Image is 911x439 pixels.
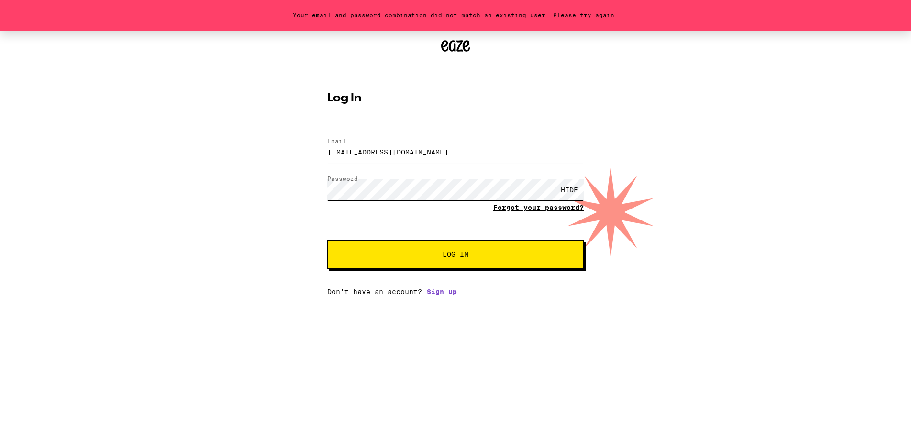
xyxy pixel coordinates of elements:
[327,138,346,144] label: Email
[327,240,584,269] button: Log In
[555,179,584,200] div: HIDE
[327,176,358,182] label: Password
[327,141,584,163] input: Email
[443,251,468,258] span: Log In
[11,7,74,14] span: Hi. Need any help?
[327,288,584,296] div: Don't have an account?
[427,288,457,296] a: Sign up
[493,204,584,211] a: Forgot your password?
[327,93,584,104] h1: Log In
